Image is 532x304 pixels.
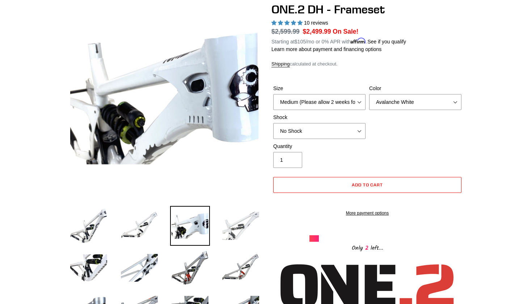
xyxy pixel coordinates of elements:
[271,61,290,67] a: Shipping
[170,206,210,246] img: Load image into Gallery viewer, ONE.2 DH - Frameset
[119,206,159,246] img: Load image into Gallery viewer, ONE.2 DH - Frameset
[304,20,328,26] span: 10 reviews
[351,38,366,44] span: Affirm
[295,39,306,45] span: $105
[273,210,461,216] a: More payment options
[119,248,159,288] img: Load image into Gallery viewer, ONE.2 DH - Frameset
[271,36,406,46] p: Starting at /mo or 0% APR with .
[221,206,261,246] img: Load image into Gallery viewer, ONE.2 DH - Frameset
[69,248,109,288] img: Load image into Gallery viewer, ONE.2 DH - Frameset
[221,248,261,288] img: Load image into Gallery viewer, ONE.2 DH - Frameset
[309,242,425,253] div: Only left...
[333,27,358,36] span: On Sale!
[363,244,371,253] span: 2
[369,85,461,92] label: Color
[271,28,300,35] s: $2,599.99
[170,248,210,288] img: Load image into Gallery viewer, ONE.2 DH - Frameset
[273,114,366,121] label: Shock
[69,206,109,246] img: Load image into Gallery viewer, ONE.2 DH - Frameset
[271,46,381,52] a: Learn more about payment and financing options
[303,28,331,35] span: $2,499.99
[367,39,406,45] a: See if you qualify - Learn more about Affirm Financing (opens in modal)
[271,60,463,68] div: calculated at checkout.
[271,3,463,16] h1: ONE.2 DH - Frameset
[271,20,304,26] span: 5.00 stars
[352,182,383,187] span: Add to cart
[273,85,366,92] label: Size
[273,143,366,150] label: Quantity
[273,177,461,193] button: Add to cart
